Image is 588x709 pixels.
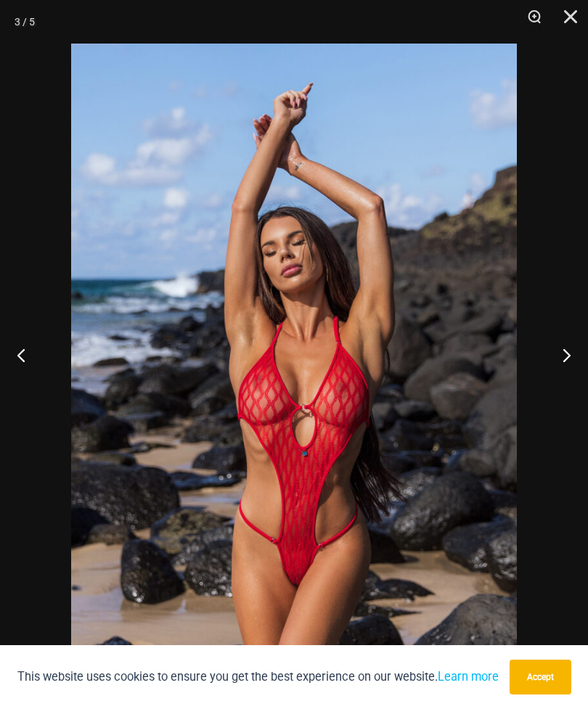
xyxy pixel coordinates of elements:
button: Accept [510,660,571,694]
div: 3 / 5 [15,11,35,33]
p: This website uses cookies to ensure you get the best experience on our website. [17,667,499,687]
button: Next [534,319,588,391]
a: Learn more [438,670,499,684]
